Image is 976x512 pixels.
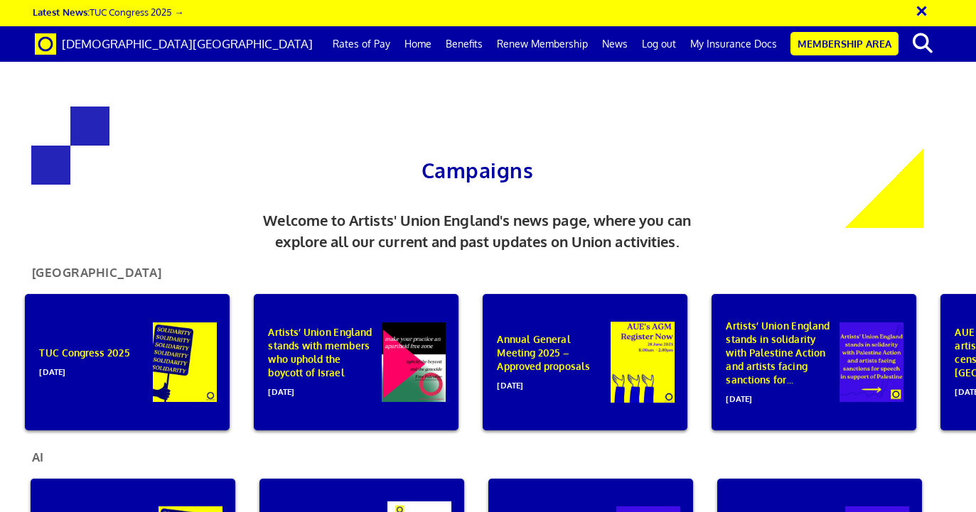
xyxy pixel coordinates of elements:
button: search [901,28,945,58]
span: [DEMOGRAPHIC_DATA][GEOGRAPHIC_DATA] [62,36,313,51]
p: Artists’ Union England stands in solidarity with Palestine Action and artists facing sanctions fo... [726,319,835,405]
a: Annual General Meeting 2025 – Approved proposals[DATE] [472,294,698,430]
p: Artists’ Union England stands with members who uphold the boycott of Israel [268,325,377,398]
p: Welcome to Artists' Union England's news page, where you can explore all our current and past upd... [245,209,709,253]
span: [DATE] [497,373,606,392]
a: Benefits [439,26,490,62]
a: Artists’ Union England stands with members who uphold the boycott of Israel[DATE] [243,294,469,430]
span: Campaigns [422,158,533,183]
a: Renew Membership [490,26,595,62]
span: [DATE] [39,359,149,378]
h2: AI [21,451,55,470]
a: Home [397,26,439,62]
span: [DATE] [268,379,377,398]
p: Annual General Meeting 2025 – Approved proposals [497,332,606,392]
a: Log out [635,26,683,62]
a: Membership Area [790,32,899,55]
strong: Latest News: [33,6,90,18]
a: Artists’ Union England stands in solidarity with Palestine Action and artists facing sanctions fo... [701,294,927,430]
h2: [GEOGRAPHIC_DATA] [21,266,173,285]
a: News [595,26,635,62]
p: TUC Congress 2025 [39,346,149,378]
a: Brand [DEMOGRAPHIC_DATA][GEOGRAPHIC_DATA] [24,26,323,62]
span: [DATE] [726,386,835,405]
a: TUC Congress 2025[DATE] [14,294,240,430]
a: Latest News:TUC Congress 2025 → [33,6,183,18]
a: My Insurance Docs [683,26,784,62]
a: Rates of Pay [326,26,397,62]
